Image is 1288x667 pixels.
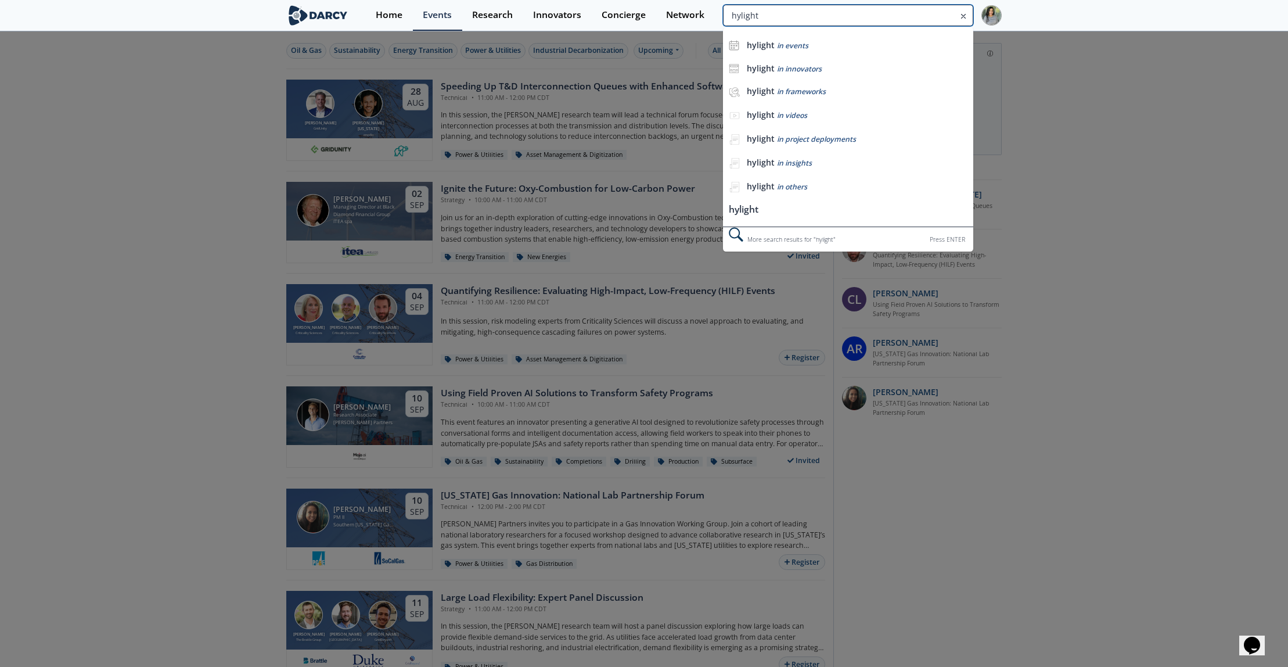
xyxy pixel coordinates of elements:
img: logo-wide.svg [286,5,350,26]
span: in frameworks [777,87,826,96]
b: hylight [747,109,775,120]
li: hylight [723,199,973,221]
div: Events [423,10,452,20]
div: Innovators [533,10,581,20]
div: Concierge [602,10,646,20]
b: hylight [747,181,775,192]
span: in videos [777,110,807,120]
b: hylight [747,40,775,51]
div: More search results for " hylight " [723,227,973,252]
b: hylight [747,63,775,74]
span: in insights [777,158,812,168]
div: Home [376,10,402,20]
b: hylight [747,133,775,144]
b: hylight [747,157,775,168]
span: in innovators [777,64,822,74]
img: Profile [981,5,1002,26]
b: hylight [747,85,775,96]
iframe: chat widget [1239,621,1276,655]
img: icon [729,63,739,74]
div: Network [666,10,704,20]
span: in others [777,182,807,192]
span: in events [777,41,808,51]
input: Advanced Search [723,5,973,26]
span: in project deployments [777,134,856,144]
div: Press ENTER [930,234,965,246]
div: Research [472,10,513,20]
img: icon [729,40,739,51]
